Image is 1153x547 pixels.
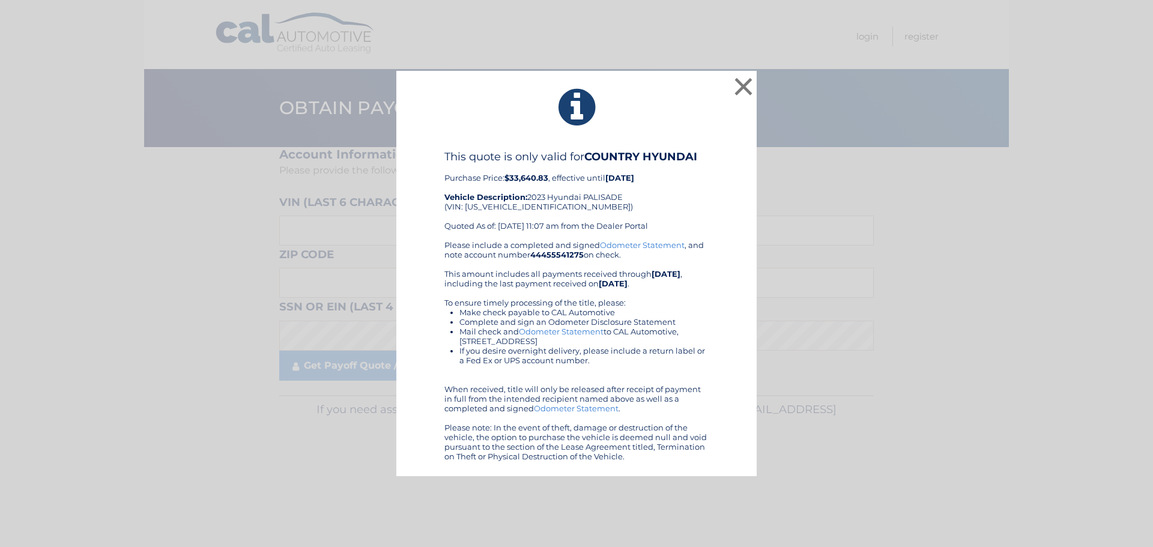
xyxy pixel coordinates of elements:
[605,173,634,183] b: [DATE]
[731,74,755,98] button: ×
[652,269,680,279] b: [DATE]
[444,150,709,240] div: Purchase Price: , effective until 2023 Hyundai PALISADE (VIN: [US_VEHICLE_IDENTIFICATION_NUMBER])...
[534,403,619,413] a: Odometer Statement
[444,150,709,163] h4: This quote is only valid for
[530,250,584,259] b: 44455541275
[599,279,628,288] b: [DATE]
[459,327,709,346] li: Mail check and to CAL Automotive, [STREET_ADDRESS]
[444,240,709,461] div: Please include a completed and signed , and note account number on check. This amount includes al...
[504,173,548,183] b: $33,640.83
[459,307,709,317] li: Make check payable to CAL Automotive
[519,327,604,336] a: Odometer Statement
[600,240,685,250] a: Odometer Statement
[584,150,697,163] b: COUNTRY HYUNDAI
[459,346,709,365] li: If you desire overnight delivery, please include a return label or a Fed Ex or UPS account number.
[444,192,527,202] strong: Vehicle Description:
[459,317,709,327] li: Complete and sign an Odometer Disclosure Statement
